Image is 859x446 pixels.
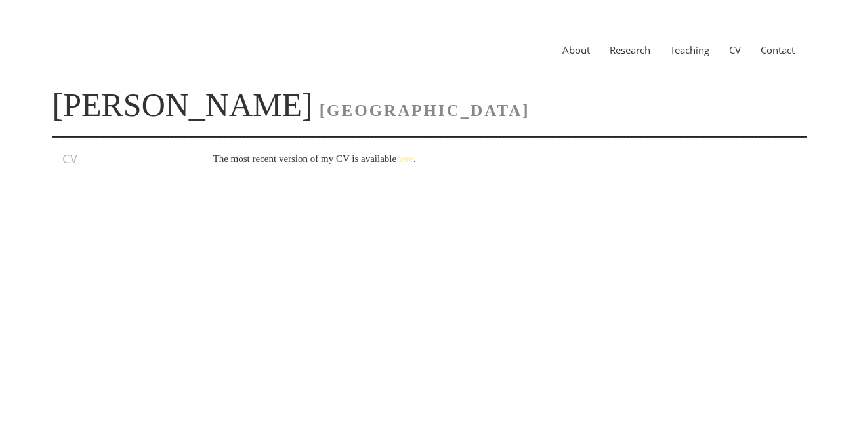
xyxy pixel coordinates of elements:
[719,43,751,56] a: CV
[600,43,660,56] a: Research
[320,102,530,119] span: [GEOGRAPHIC_DATA]
[213,151,780,167] p: The most recent version of my CV is available .
[751,43,805,56] a: Contact
[553,43,600,56] a: About
[660,43,719,56] a: Teaching
[62,151,176,167] h3: CV
[396,153,413,164] a: here
[52,87,313,123] a: [PERSON_NAME]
